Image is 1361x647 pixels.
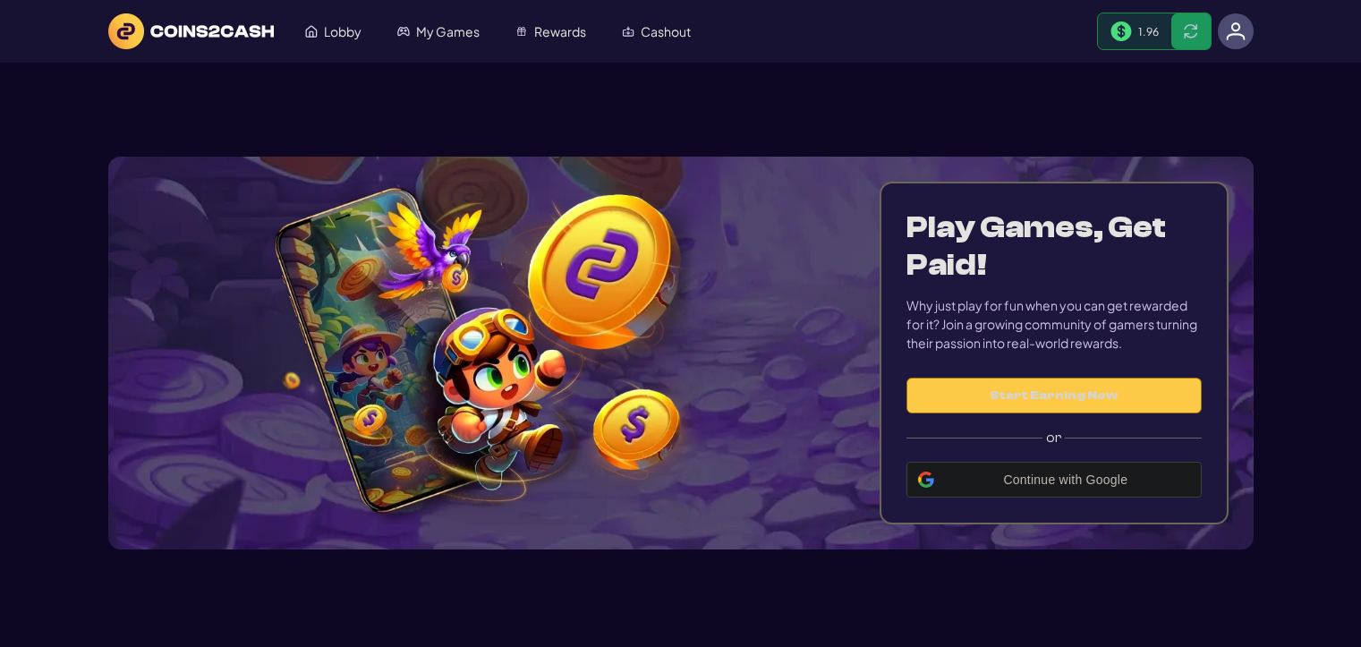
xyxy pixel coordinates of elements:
a: Cashout [604,14,709,48]
span: 1.96 [1138,24,1159,38]
a: Lobby [287,14,379,48]
img: Money Bill [1110,21,1132,42]
button: Start Earning Now [906,378,1201,413]
img: Lobby [305,25,318,38]
img: avatar [1226,21,1246,41]
span: Rewards [534,25,586,38]
img: Rewards [515,25,528,38]
div: Continue with Google [906,462,1202,498]
label: or [906,413,1201,462]
h1: Play Games, Get Paid! [906,209,1201,284]
img: logo text [108,13,274,49]
span: My Games [416,25,480,38]
a: My Games [379,14,498,48]
div: Why just play for fun when you can get rewarded for it? Join a growing community of gamers turnin... [906,296,1201,353]
a: Rewards [498,14,604,48]
img: Cashout [622,25,634,38]
span: Continue with Google [941,472,1190,487]
span: Lobby [324,25,362,38]
img: My Games [397,25,410,38]
span: Cashout [641,25,691,38]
